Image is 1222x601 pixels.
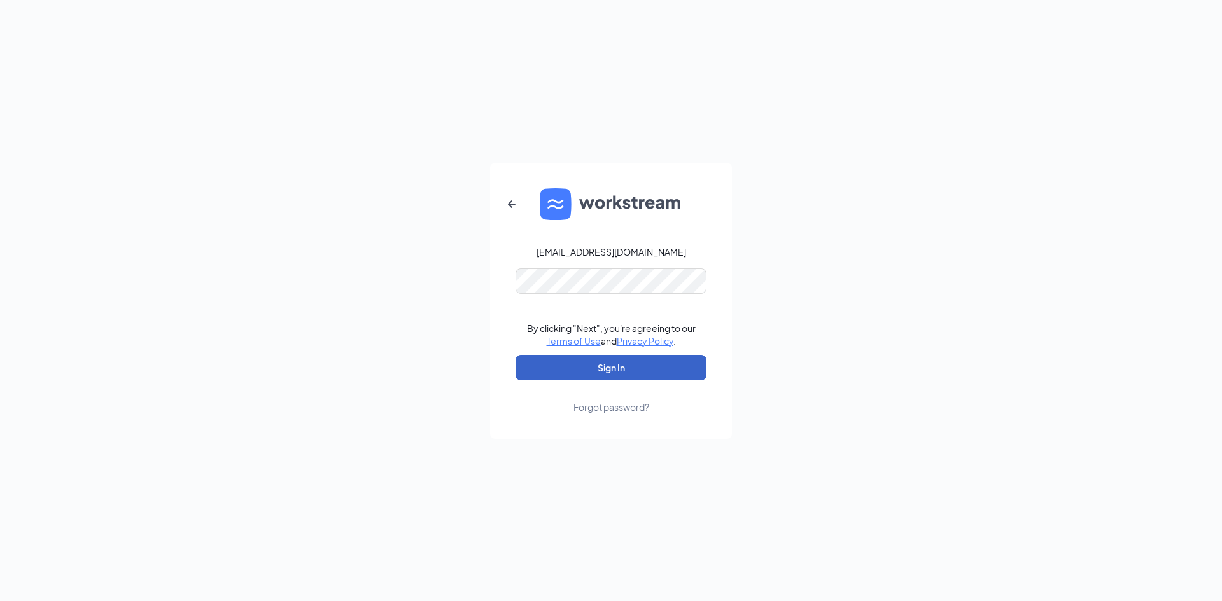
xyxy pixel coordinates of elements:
[537,245,686,258] div: [EMAIL_ADDRESS][DOMAIN_NAME]
[547,335,601,347] a: Terms of Use
[504,197,519,212] svg: ArrowLeftNew
[527,322,696,347] div: By clicking "Next", you're agreeing to our and .
[516,355,706,380] button: Sign In
[573,380,649,413] a: Forgot password?
[540,188,682,220] img: WS logo and Workstream text
[617,335,673,347] a: Privacy Policy
[496,189,527,219] button: ArrowLeftNew
[573,401,649,413] div: Forgot password?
